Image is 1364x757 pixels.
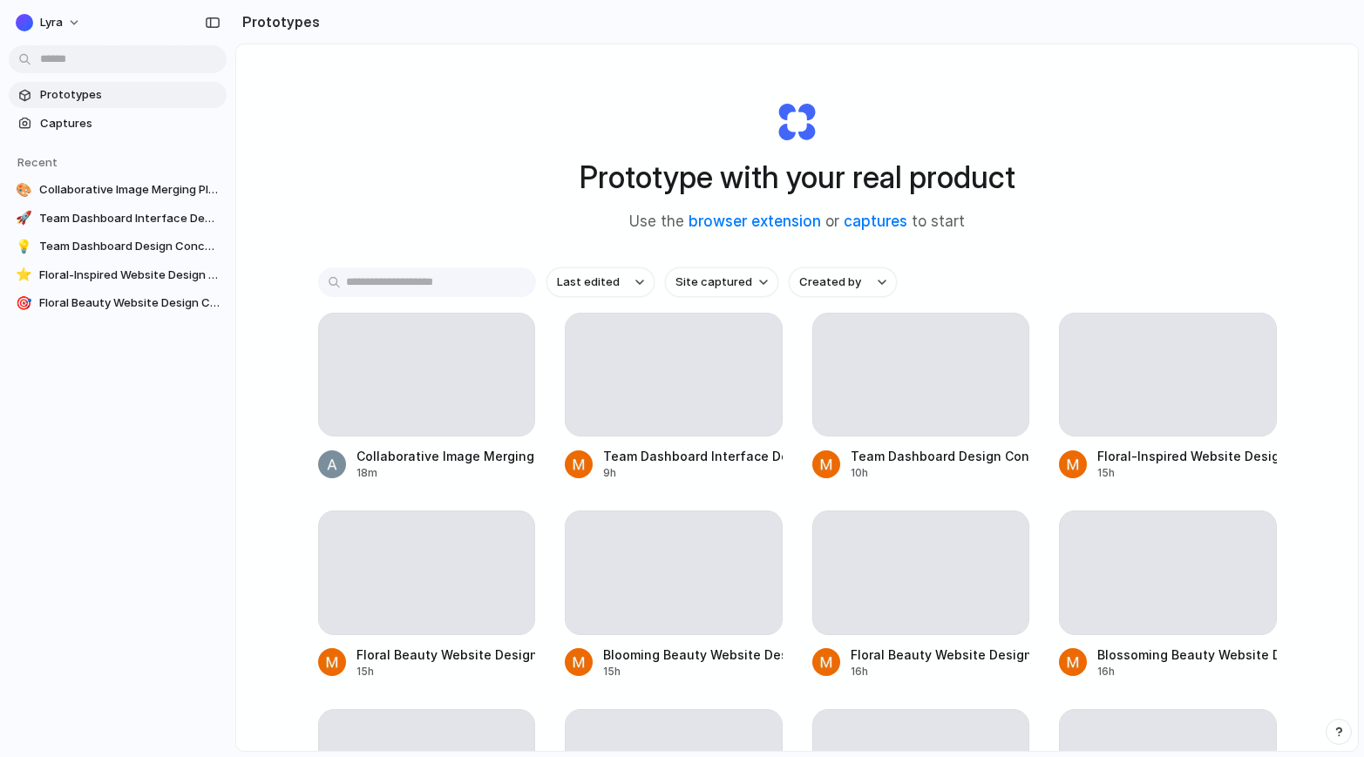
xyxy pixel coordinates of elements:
h1: Prototype with your real product [580,154,1015,200]
span: Prototypes [40,86,220,104]
a: Blooming Beauty Website Design15h [565,510,783,679]
div: Blooming Beauty Website Design [603,645,783,664]
a: Blossoming Beauty Website Design16h [1059,510,1277,679]
button: Lyra [9,9,90,37]
div: 9h [603,465,783,481]
span: Team Dashboard Interface Design [39,210,220,227]
a: Captures [9,111,227,137]
span: Site captured [675,274,752,291]
a: Floral-Inspired Website Design Concept15h [1059,313,1277,481]
div: Floral-Inspired Website Design Concept [1097,447,1277,465]
span: Captures [40,115,220,132]
div: 🎯 [16,294,32,312]
div: 💡 [16,238,32,255]
button: Site captured [665,267,778,297]
a: Team Dashboard Interface Design9h [565,313,783,481]
div: 18m [356,465,536,481]
a: Prototypes [9,82,227,108]
a: Collaborative Image Merging Platform18m [318,313,536,481]
div: 🚀 [16,210,32,227]
div: 15h [603,664,783,679]
div: Floral Beauty Website Design Concept [356,645,536,664]
span: Floral-Inspired Website Design Concept [39,267,220,284]
div: Blossoming Beauty Website Design [1097,645,1277,664]
a: captures [844,213,907,230]
div: 10h [851,465,1030,481]
span: Use the or to start [629,211,965,233]
button: Created by [789,267,897,297]
a: browser extension [689,213,821,230]
a: 💡Team Dashboard Design Concept [9,233,227,260]
div: 🎨 [16,181,32,199]
span: Last edited [557,274,620,291]
a: Floral Beauty Website Design Concept15h [318,510,536,679]
span: Team Dashboard Design Concept [39,238,220,255]
div: Collaborative Image Merging Platform [356,447,536,465]
div: 16h [851,664,1030,679]
a: Floral Beauty Website Design Concept16h [812,510,1030,679]
a: ⭐Floral-Inspired Website Design Concept [9,262,227,288]
div: Floral Beauty Website Design Concept [851,645,1030,664]
div: 15h [356,664,536,679]
button: Last edited [546,267,655,297]
span: Created by [799,274,861,291]
a: Team Dashboard Design Concept10h [812,313,1030,481]
h2: Prototypes [235,11,320,32]
div: Team Dashboard Interface Design [603,447,783,465]
a: 🚀Team Dashboard Interface Design [9,206,227,232]
a: 🎨Collaborative Image Merging Platform [9,177,227,203]
span: Recent [17,155,58,169]
span: Collaborative Image Merging Platform [39,181,220,199]
a: 🎯Floral Beauty Website Design Concept [9,290,227,316]
div: Team Dashboard Design Concept [851,447,1030,465]
div: 16h [1097,664,1277,679]
div: ⭐ [16,267,32,284]
div: 15h [1097,465,1277,481]
span: Lyra [40,14,63,31]
span: Floral Beauty Website Design Concept [39,294,220,312]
